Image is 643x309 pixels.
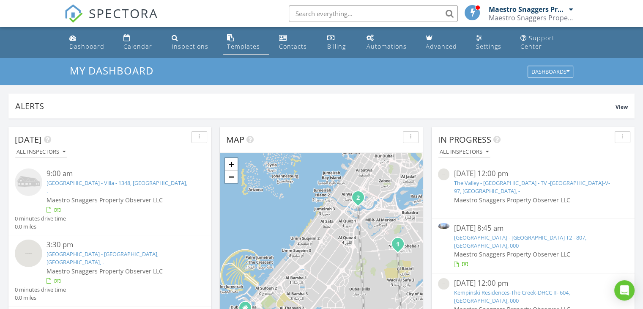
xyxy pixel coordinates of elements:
[454,223,612,234] div: [DATE] 8:45 am
[454,196,570,204] span: Maestro Snaggers Property Observer LLC
[327,42,346,50] div: Billing
[225,158,238,171] a: Zoom in
[15,240,42,267] img: streetview
[489,14,573,22] div: Maestro Snaggers Property Observer
[226,134,244,145] span: Map
[426,42,457,50] div: Advanced
[358,197,363,202] div: Business Bay - Peninsula One 1303, Dubai, .
[356,195,360,201] i: 2
[70,63,153,77] span: My Dashboard
[396,242,399,248] i: 1
[15,294,66,302] div: 0.0 miles
[168,30,217,55] a: Inspections
[454,168,612,179] div: [DATE] 12:00 pm
[367,42,407,50] div: Automations
[225,171,238,183] a: Zoom out
[276,30,317,55] a: Contacts
[438,223,628,269] a: [DATE] 8:45 am [GEOGRAPHIC_DATA] - [GEOGRAPHIC_DATA] T2 - 807, [GEOGRAPHIC_DATA], 000 Maestro Sna...
[616,103,628,110] span: View
[489,5,567,14] div: Maestro Snaggers Property Observer LLC
[279,42,307,50] div: Contacts
[473,30,510,55] a: Settings
[363,30,416,55] a: Automations (Basic)
[438,168,628,214] a: [DATE] 12:00 pm The Valley - [GEOGRAPHIC_DATA] - TV -[GEOGRAPHIC_DATA]-V-97, [GEOGRAPHIC_DATA], -...
[15,168,42,196] img: house-placeholder-square-ca63347ab8c70e15b013bc22427d3df0f7f082c62ce06d78aee8ec4e70df452f.jpg
[89,4,158,22] span: SPECTORA
[438,223,449,229] img: 9329104%2Freports%2F7a79fb49-91be-4061-90fe-41a097d940aa%2Fcover_photos%2FJRAzPn5l5GpCShUCqYbO%2F...
[438,168,449,180] img: streetview
[15,215,66,223] div: 0 minutes drive time
[289,5,458,22] input: Search everything...
[440,149,489,155] div: All Inspectors
[15,240,205,302] a: 3:30 pm [GEOGRAPHIC_DATA] - [GEOGRAPHIC_DATA], [GEOGRAPHIC_DATA], . Maestro Snaggers Property Obs...
[422,30,466,55] a: Advanced
[454,234,586,249] a: [GEOGRAPHIC_DATA] - [GEOGRAPHIC_DATA] T2 - 807, [GEOGRAPHIC_DATA], 000
[454,289,569,304] a: Kempinski Residences-The Creek-DHCC II- 604, [GEOGRAPHIC_DATA], 000
[15,146,67,158] button: All Inspectors
[520,34,555,50] div: Support Center
[454,250,570,258] span: Maestro Snaggers Property Observer LLC
[123,42,152,50] div: Calendar
[517,30,577,55] a: Support Center
[324,30,356,55] a: Billing
[15,286,66,294] div: 0 minutes drive time
[172,42,208,50] div: Inspections
[47,196,163,204] span: Maestro Snaggers Property Observer LLC
[47,250,159,266] a: [GEOGRAPHIC_DATA] - [GEOGRAPHIC_DATA], [GEOGRAPHIC_DATA], .
[438,134,491,145] span: In Progress
[15,168,205,231] a: 9:00 am [GEOGRAPHIC_DATA] - Villa - 1348, [GEOGRAPHIC_DATA], . Maestro Snaggers Property Observer...
[16,149,66,155] div: All Inspectors
[614,280,635,301] div: Open Intercom Messenger
[476,42,501,50] div: Settings
[120,30,161,55] a: Calendar
[223,30,269,55] a: Templates
[528,66,573,78] button: Dashboards
[47,240,189,250] div: 3:30 pm
[454,278,612,289] div: [DATE] 12:00 pm
[398,244,403,249] div: NAS Gardens - Villa - 1348, Dubai, .
[531,69,569,75] div: Dashboards
[15,223,66,231] div: 0.0 miles
[227,42,260,50] div: Templates
[64,4,83,23] img: The Best Home Inspection Software - Spectora
[47,267,163,275] span: Maestro Snaggers Property Observer LLC
[438,278,449,290] img: streetview
[47,168,189,179] div: 9:00 am
[66,30,113,55] a: Dashboard
[47,179,187,195] a: [GEOGRAPHIC_DATA] - Villa - 1348, [GEOGRAPHIC_DATA], .
[15,100,616,112] div: Alerts
[15,134,42,145] span: [DATE]
[64,11,158,29] a: SPECTORA
[454,179,610,195] a: The Valley - [GEOGRAPHIC_DATA] - TV -[GEOGRAPHIC_DATA]-V-97, [GEOGRAPHIC_DATA], -
[69,42,104,50] div: Dashboard
[438,146,490,158] button: All Inspectors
